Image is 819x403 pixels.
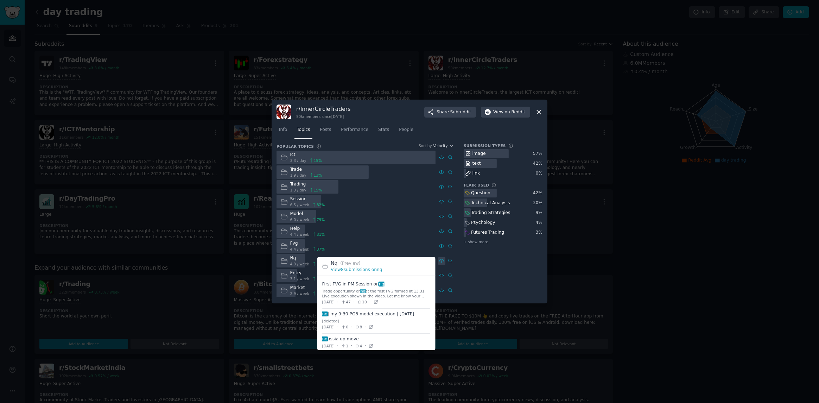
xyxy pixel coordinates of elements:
[320,127,331,133] span: Posts
[317,232,325,237] span: 31 %
[399,127,413,133] span: People
[314,158,322,163] span: 15 %
[450,109,471,115] span: Subreddit
[471,200,510,206] div: Technical Analysis
[340,261,360,266] span: (Preview)
[364,342,366,350] span: ·
[433,143,454,148] button: Velocity
[331,259,431,267] h2: Nq
[536,220,542,226] div: 4 %
[472,160,481,167] div: text
[290,240,325,247] div: Fvg
[290,202,310,207] span: 6.5 / week
[337,323,338,331] span: ·
[290,291,310,296] span: 2.9 / week
[296,114,351,119] div: 50k members since [DATE]
[296,105,351,113] h3: r/ InnerCircleTraders
[437,109,471,115] span: Share
[290,226,325,232] div: Help
[317,124,334,139] a: Posts
[337,342,338,350] span: ·
[322,319,414,323] div: [deleted]
[322,325,335,329] span: [DATE]
[317,247,325,252] span: 37 %
[317,202,325,207] span: 82 %
[419,143,432,148] div: Sort by
[317,217,325,222] span: 79 %
[277,144,314,149] h3: Popular Topics
[341,344,348,348] span: 1
[424,107,476,118] button: ShareSubreddit
[290,232,310,237] span: 4.4 / week
[464,183,489,188] h3: Flair Used
[290,262,310,266] span: 4.3 / week
[314,173,322,178] span: 13 %
[533,151,542,157] div: 57 %
[464,143,506,148] h3: Submission Types
[290,158,306,163] span: 3.3 / day
[360,289,366,293] span: nq
[277,124,290,139] a: Info
[472,151,486,157] div: image
[536,229,542,236] div: 3 %
[369,298,371,306] span: ·
[279,127,287,133] span: Info
[290,211,325,217] div: Model
[493,109,525,115] span: View
[290,188,306,193] span: 1.3 / day
[314,188,322,193] span: 15 %
[331,267,382,272] a: View8submissions onnq
[341,127,368,133] span: Performance
[290,196,325,202] div: Session
[471,190,490,196] div: Question
[290,217,310,222] span: 6.0 / week
[290,276,310,281] span: 3.1 / week
[471,210,510,216] div: Trading Strategies
[471,220,495,226] div: Psychology
[322,344,335,348] span: [DATE]
[533,190,542,196] div: 42 %
[290,247,310,252] span: 4.4 / week
[353,298,355,306] span: ·
[536,210,542,216] div: 9 %
[351,342,352,350] span: ·
[341,325,348,329] span: 0
[505,109,525,115] span: on Reddit
[351,323,352,331] span: ·
[357,300,367,304] span: 10
[355,325,362,329] span: 8
[471,229,504,236] div: Futures Trading
[322,289,431,298] div: Trade opportunity on at the first FVG formed at 13:31. Live execution shown in the video. Let me ...
[376,124,392,139] a: Stats
[297,127,310,133] span: Topics
[290,255,325,262] div: Nq
[290,181,322,188] div: Trading
[338,124,371,139] a: Performance
[536,170,542,177] div: 0 %
[378,127,389,133] span: Stats
[481,107,530,118] button: Viewon Reddit
[322,300,335,304] span: [DATE]
[290,285,325,291] div: Market
[277,105,291,119] img: InnerCircleTraders
[533,200,542,206] div: 30 %
[341,300,350,304] span: 47
[290,152,322,158] div: Ict
[464,239,488,244] span: + show more
[396,124,416,139] a: People
[290,173,306,178] span: 1.9 / day
[290,166,322,173] div: Trade
[337,298,338,306] span: ·
[290,270,325,276] div: Entry
[294,124,312,139] a: Topics
[355,344,362,348] span: 4
[472,170,480,177] div: link
[364,323,366,331] span: ·
[533,160,542,167] div: 42 %
[433,143,447,148] span: Velocity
